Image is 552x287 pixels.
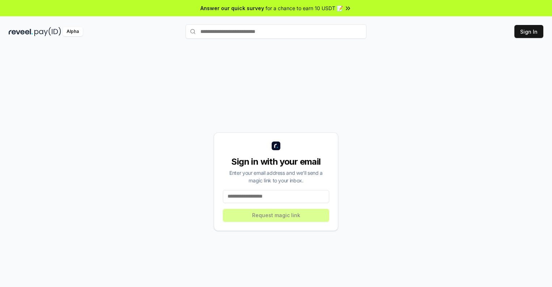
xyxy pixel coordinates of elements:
[223,169,329,184] div: Enter your email address and we’ll send a magic link to your inbox.
[34,27,61,36] img: pay_id
[266,4,343,12] span: for a chance to earn 10 USDT 📝
[272,142,280,150] img: logo_small
[200,4,264,12] span: Answer our quick survey
[63,27,83,36] div: Alpha
[9,27,33,36] img: reveel_dark
[514,25,543,38] button: Sign In
[223,156,329,168] div: Sign in with your email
